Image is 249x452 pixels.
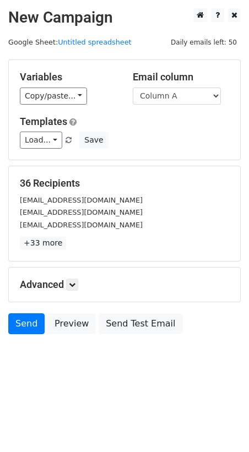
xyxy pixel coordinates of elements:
[167,38,241,46] a: Daily emails left: 50
[20,177,229,189] h5: 36 Recipients
[20,236,66,250] a: +33 more
[133,71,229,83] h5: Email column
[20,71,116,83] h5: Variables
[20,88,87,105] a: Copy/paste...
[20,132,62,149] a: Load...
[20,221,143,229] small: [EMAIL_ADDRESS][DOMAIN_NAME]
[8,313,45,334] a: Send
[47,313,96,334] a: Preview
[20,208,143,216] small: [EMAIL_ADDRESS][DOMAIN_NAME]
[167,36,241,48] span: Daily emails left: 50
[8,8,241,27] h2: New Campaign
[8,38,132,46] small: Google Sheet:
[20,116,67,127] a: Templates
[20,196,143,204] small: [EMAIL_ADDRESS][DOMAIN_NAME]
[99,313,182,334] a: Send Test Email
[79,132,108,149] button: Save
[58,38,131,46] a: Untitled spreadsheet
[20,279,229,291] h5: Advanced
